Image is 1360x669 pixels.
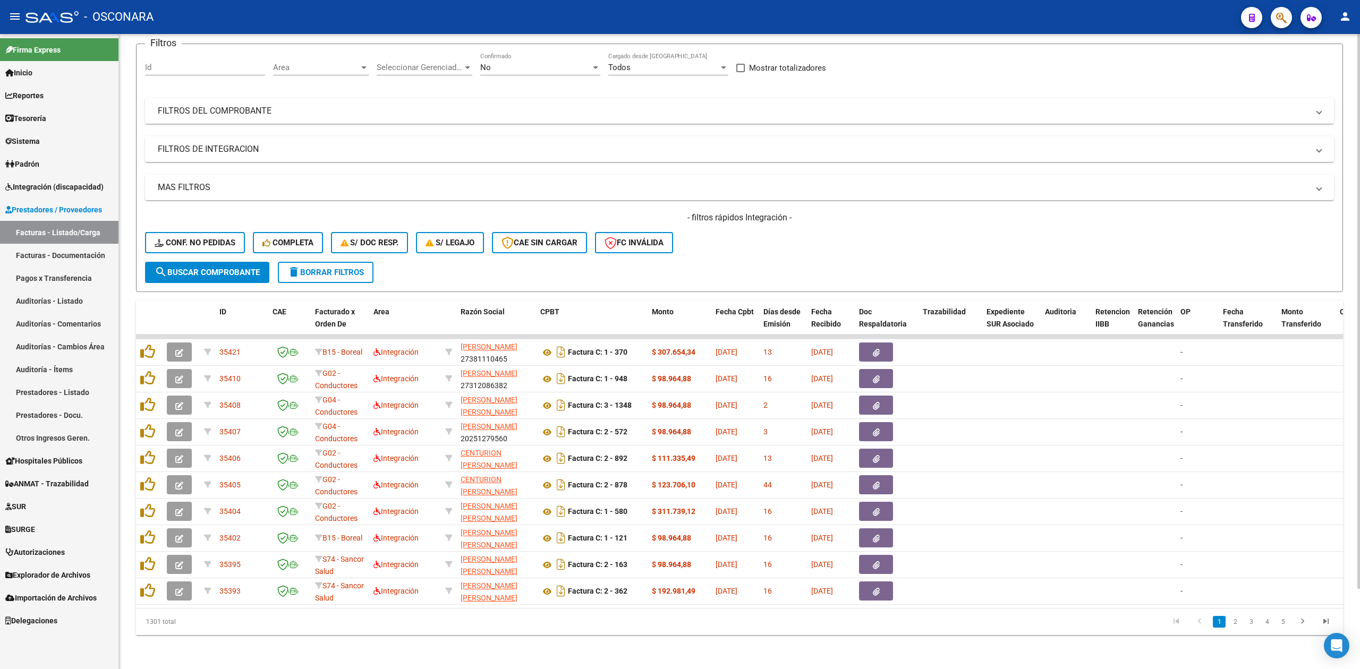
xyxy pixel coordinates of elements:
span: G02 - Conductores Navales Central [315,502,358,546]
span: Area [273,63,359,72]
strong: $ 311.739,12 [652,507,695,516]
i: Descargar documento [554,397,568,414]
datatable-header-cell: Fecha Recibido [807,301,855,347]
div: 27358230607 [461,553,532,576]
span: Integración [373,560,419,569]
span: Facturado x Orden De [315,307,355,328]
span: Area [373,307,389,316]
strong: Factura C: 1 - 948 [568,375,627,383]
strong: $ 307.654,34 [652,348,695,356]
span: G04 - Conductores Navales MDQ [315,396,360,428]
div: 27390238210 [461,527,532,549]
span: Monto [652,307,674,316]
div: 27284734969 [461,474,532,496]
span: Explorador de Archivos [5,569,90,581]
li: page 3 [1243,613,1259,631]
datatable-header-cell: Area [369,301,441,347]
datatable-header-cell: Monto Transferido [1277,301,1336,347]
a: go to next page [1293,616,1313,628]
datatable-header-cell: Facturado x Orden De [311,301,369,347]
span: 44 [763,481,772,489]
button: Completa [253,232,323,253]
span: Integración [373,348,419,356]
span: 35406 [219,454,241,462]
span: - [1180,507,1183,516]
span: Buscar Comprobante [155,268,260,277]
strong: Factura C: 1 - 580 [568,508,627,516]
span: Integración [373,507,419,516]
span: 35407 [219,427,241,436]
span: - [1180,454,1183,462]
span: 35393 [219,587,241,595]
a: go to previous page [1189,616,1210,628]
span: Razón Social [461,307,505,316]
span: Mostrar totalizadores [749,62,826,74]
button: Conf. no pedidas [145,232,245,253]
span: [DATE] [811,401,833,409]
span: Autorizaciones [5,546,65,558]
span: [DATE] [716,507,737,516]
span: ID [219,307,226,316]
span: - [1180,427,1183,436]
span: 3 [763,427,768,436]
strong: Factura C: 1 - 370 [568,348,627,357]
span: SURGE [5,524,35,535]
strong: Factura C: 2 - 163 [568,561,627,569]
span: [DATE] [811,560,833,569]
span: Tesorería [5,113,46,124]
span: 35405 [219,481,241,489]
span: Importación de Archivos [5,592,97,604]
mat-icon: delete [287,265,300,278]
span: Delegaciones [5,615,57,627]
strong: Factura C: 2 - 878 [568,481,627,490]
strong: Factura C: 2 - 572 [568,428,627,436]
mat-expansion-panel-header: FILTROS DE INTEGRACION [145,136,1334,162]
span: 35410 [219,374,241,383]
li: page 2 [1227,613,1243,631]
button: S/ Doc Resp. [331,232,409,253]
span: 35421 [219,348,241,356]
span: Integración [373,374,419,383]
span: Integración [373,534,419,542]
span: [PERSON_NAME] [461,342,517,351]
span: 16 [763,534,772,542]
span: 35395 [219,560,241,569]
span: [DATE] [716,481,737,489]
span: Doc Respaldatoria [859,307,907,328]
span: Fecha Recibido [811,307,841,328]
mat-icon: menu [8,10,21,23]
strong: $ 111.335,49 [652,454,695,462]
i: Descargar documento [554,370,568,387]
span: [PERSON_NAME] [461,422,517,431]
span: S/ legajo [426,238,474,247]
span: 35408 [219,401,241,409]
button: CAE SIN CARGAR [492,232,587,253]
span: Expediente SUR Asociado [987,307,1034,328]
strong: $ 98.964,88 [652,560,691,569]
span: - [1180,587,1183,595]
a: 2 [1229,616,1242,628]
span: Prestadores / Proveedores [5,204,102,216]
span: [DATE] [716,587,737,595]
strong: $ 123.706,10 [652,481,695,489]
span: [PERSON_NAME] [PERSON_NAME] [461,555,517,576]
span: G04 - Conductores Navales MDQ [315,422,360,455]
span: Integración [373,454,419,462]
span: Auditoria [1045,307,1076,316]
span: [PERSON_NAME] [PERSON_NAME] [461,581,517,602]
span: 2 [763,401,768,409]
div: 1301 total [136,608,376,635]
div: Open Intercom Messenger [1324,633,1349,658]
a: 3 [1245,616,1257,628]
span: ANMAT - Trazabilidad [5,478,89,490]
span: No [480,63,491,72]
span: B15 - Boreal [322,348,362,356]
mat-panel-title: FILTROS DEL COMPROBANTE [158,105,1308,117]
a: 5 [1277,616,1289,628]
i: Descargar documento [554,476,568,493]
span: Monto Transferido [1281,307,1321,328]
h4: - filtros rápidos Integración - [145,212,1334,224]
h3: Filtros [145,36,182,50]
span: CAE SIN CARGAR [501,238,577,247]
span: Integración (discapacidad) [5,181,104,193]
